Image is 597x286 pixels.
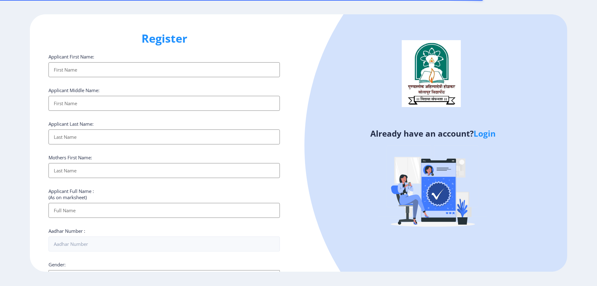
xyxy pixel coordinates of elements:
[378,134,487,242] img: Verified-rafiki.svg
[402,40,461,107] img: logo
[49,54,94,60] label: Applicant First Name:
[49,163,280,178] input: Last Name
[49,62,280,77] input: First Name
[49,237,280,251] input: Aadhar Number
[49,188,94,200] label: Applicant Full Name : (As on marksheet)
[49,87,99,93] label: Applicant Middle Name:
[49,261,66,268] label: Gender:
[49,203,280,218] input: Full Name
[49,96,280,111] input: First Name
[49,228,85,234] label: Aadhar Number :
[49,154,92,161] label: Mothers First Name:
[49,31,280,46] h1: Register
[303,129,562,138] h4: Already have an account?
[49,121,94,127] label: Applicant Last Name:
[49,129,280,144] input: Last Name
[474,128,496,139] a: Login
